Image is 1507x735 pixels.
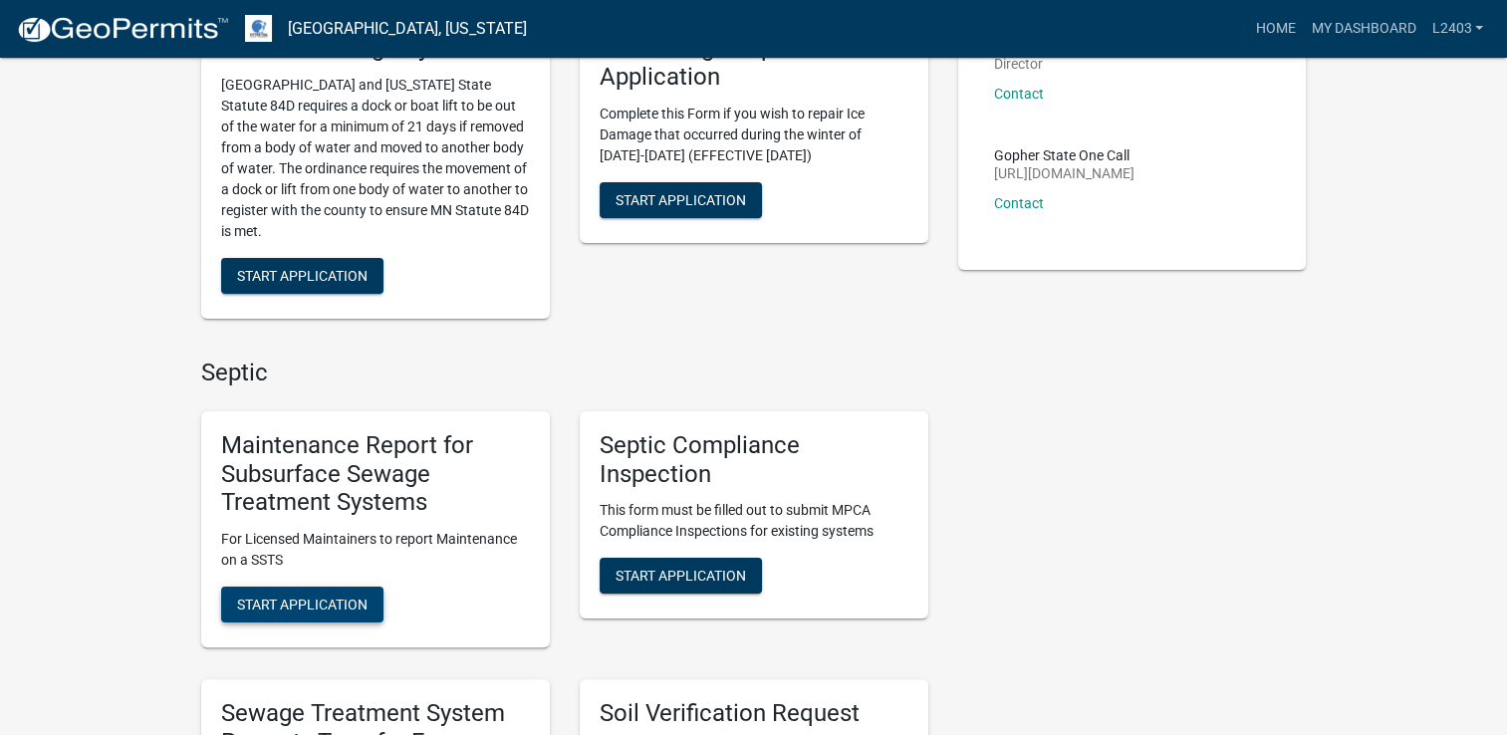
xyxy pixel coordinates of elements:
p: Gopher State One Call [994,148,1134,162]
span: Start Application [616,568,746,584]
a: Contact [994,86,1044,102]
h4: Septic [201,359,928,387]
p: Complete this Form if you wish to repair Ice Damage that occurred during the winter of [DATE]-[DA... [600,104,908,166]
button: Start Application [221,258,383,294]
a: Home [1247,10,1303,48]
h5: Soil Verification Request [600,699,908,728]
a: L2403 [1423,10,1491,48]
h5: Maintenance Report for Subsurface Sewage Treatment Systems [221,431,530,517]
a: [GEOGRAPHIC_DATA], [US_STATE] [288,12,527,46]
h5: Ice Damage Repair Application [600,34,908,92]
button: Start Application [600,558,762,594]
button: Start Application [221,587,383,622]
img: Otter Tail County, Minnesota [245,15,272,42]
button: Start Application [600,182,762,218]
span: Start Application [237,268,368,284]
a: Contact [994,195,1044,211]
span: Start Application [237,597,368,612]
a: My Dashboard [1303,10,1423,48]
p: This form must be filled out to submit MPCA Compliance Inspections for existing systems [600,500,908,542]
p: For Licensed Maintainers to report Maintenance on a SSTS [221,529,530,571]
h5: Septic Compliance Inspection [600,431,908,489]
p: [GEOGRAPHIC_DATA] and [US_STATE] State Statute 84D requires a dock or boat lift to be out of the ... [221,75,530,242]
p: [URL][DOMAIN_NAME] [994,166,1134,180]
span: Start Application [616,191,746,207]
p: Director [994,57,1101,71]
